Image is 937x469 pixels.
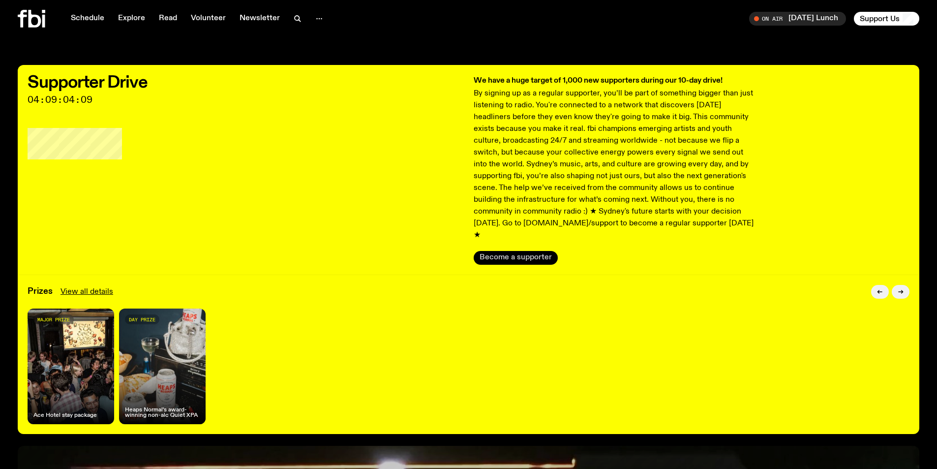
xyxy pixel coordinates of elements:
[860,14,900,23] span: Support Us
[474,251,558,265] button: Become a supporter
[37,317,70,322] span: major prize
[60,286,113,298] a: View all details
[28,75,464,91] h2: Supporter Drive
[185,12,232,26] a: Volunteer
[65,12,110,26] a: Schedule
[854,12,919,26] button: Support Us
[28,287,53,296] h3: Prizes
[474,75,757,87] h3: We have a huge target of 1,000 new supporters during our 10-day drive!
[153,12,183,26] a: Read
[33,413,97,418] h4: Ace Hotel stay package
[749,12,846,26] button: On Air[DATE] Lunch
[129,317,155,322] span: day prize
[112,12,151,26] a: Explore
[234,12,286,26] a: Newsletter
[474,88,757,241] p: By signing up as a regular supporter, you’ll be part of something bigger than just listening to r...
[125,407,200,418] h4: Heaps Normal's award-winning non-alc Quiet XPA
[28,95,464,104] span: 04:09:04:09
